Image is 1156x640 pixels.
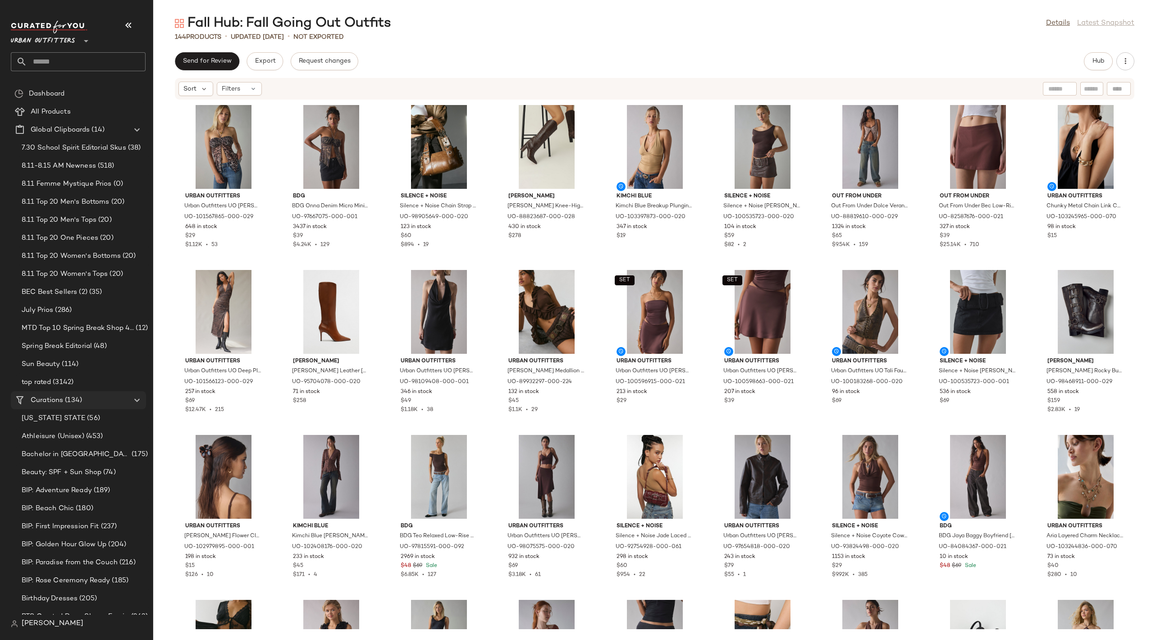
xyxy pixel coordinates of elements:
span: • [225,32,227,42]
span: Send for Review [183,58,232,65]
span: 430 in stock [508,223,541,231]
span: Urban Outfitters [724,522,801,530]
span: 129 [320,242,329,248]
span: UO-100183268-000-020 [831,378,903,386]
span: • [522,407,531,413]
span: Kimchi Blue [PERSON_NAME] Lace Ruffle Bell Sleeve Top in Brown, Women's at Urban Outfitters [292,532,369,540]
span: $9.54K [832,242,850,248]
span: Urban Outfitters UO Tali Faux Leather Lace-Up Halter Top in Brown, Women's at Urban Outfitters [831,367,908,375]
img: 84084367_021_b [932,435,1023,519]
span: (453) [84,431,103,442]
span: Sale [424,563,437,569]
span: Beauty: SPF + Sun Shop [22,467,101,478]
span: • [288,32,290,42]
span: BIP: Beach Chic [22,503,74,514]
span: UO-103245965-000-070 [1046,213,1116,221]
span: Urban Outfitters [617,357,693,366]
img: 100598663_021_b [717,270,808,354]
span: [PERSON_NAME] [293,357,370,366]
span: $29 [617,397,626,405]
span: (175) [130,449,148,460]
span: UO-100598663-000-021 [723,378,794,386]
span: $126 [185,572,198,578]
span: $65 [832,232,842,240]
span: • [734,572,743,578]
p: updated [DATE] [231,32,284,42]
span: Urban Outfitters [508,357,585,366]
span: UO-98075575-000-020 [507,543,575,551]
span: UO-103397873-000-020 [616,213,685,221]
span: $60 [617,562,627,570]
span: $171 [293,572,305,578]
span: 144 [175,34,186,41]
img: 93824498_020_b [825,435,916,519]
button: Export [247,52,283,70]
span: BDG [401,522,477,530]
span: 257 in stock [185,388,215,396]
span: 10 [1070,572,1077,578]
span: $79 [724,562,734,570]
button: Request changes [291,52,358,70]
span: [PERSON_NAME] Medallion Beaded Belt in Tan, Women's at Urban Outfitters [507,367,584,375]
span: UO-103244836-000-070 [1046,543,1117,551]
span: UO-98109408-000-001 [400,378,469,386]
span: (20) [96,215,112,225]
span: Urban Outfitters [1047,192,1124,201]
span: Silence + Noise Coyote Cowl Neck Halter Top in Brown, Women's at Urban Outfitters [831,532,908,540]
span: 159 [859,242,868,248]
img: 95704078_020_m [286,270,377,354]
span: 10 [207,572,214,578]
span: 385 [858,572,868,578]
span: • [418,407,427,413]
img: 92754928_061_b [609,435,700,519]
span: (180) [74,503,93,514]
span: UO-89932297-000-224 [507,378,572,386]
span: $278 [508,232,521,240]
span: (286) [53,305,72,315]
span: Dashboard [29,89,64,99]
img: 101566123_029_b [178,270,269,354]
span: $69 [413,562,422,570]
span: UO-95704078-000-020 [292,378,361,386]
img: 103397873_020_b [609,105,700,189]
span: UO-82587676-000-021 [939,213,1003,221]
span: BEC Best Sellers (2) [22,287,87,297]
span: UO-97815591-000-092 [400,543,464,551]
span: 22 [639,572,645,578]
span: (14) [90,125,105,135]
span: 1153 in stock [832,553,865,561]
span: 53 [211,242,218,248]
span: $2.83K [1047,407,1065,413]
span: 61 [535,572,541,578]
span: $40 [1047,562,1059,570]
span: 215 [215,407,224,413]
span: Athleisure (Unisex) [22,431,84,442]
span: (20) [98,233,114,243]
span: • [850,242,859,248]
span: $69 [832,397,841,405]
span: 2 [743,242,746,248]
span: MTD Top 10 Spring Break Shop 4.1 [22,323,134,334]
span: $3.18K [508,572,526,578]
span: July Prios [22,305,53,315]
span: $159 [1047,397,1060,405]
span: Urban Outfitters [185,522,262,530]
span: 7.30 School Spirit Editorial Skus [22,143,126,153]
span: 298 in stock [617,553,648,561]
span: $69 [185,397,195,405]
span: (35) [87,287,102,297]
img: 102979895_001_b [178,435,269,519]
span: 558 in stock [1047,388,1079,396]
img: 100535723_001_b [932,270,1023,354]
span: UO-97667075-000-001 [292,213,357,221]
span: $954 [617,572,630,578]
span: $39 [724,397,734,405]
img: 88819610_029_b [825,105,916,189]
span: $15 [1047,232,1057,240]
span: • [419,572,428,578]
span: (0) [112,179,123,189]
img: 88823687_028_m [501,105,592,189]
span: • [414,242,423,248]
span: 8.11 Top 20 One Pieces [22,233,98,243]
span: 29 [531,407,538,413]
